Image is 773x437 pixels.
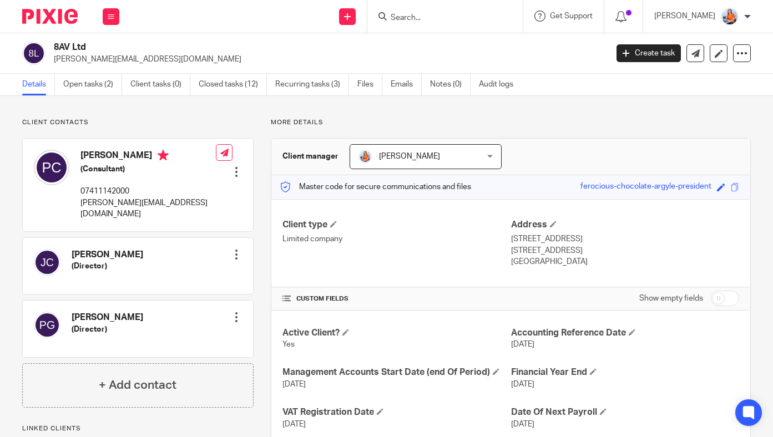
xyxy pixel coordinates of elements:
[282,151,338,162] h3: Client manager
[511,256,739,267] p: [GEOGRAPHIC_DATA]
[580,181,711,194] div: ferocious-chocolate-argyle-president
[22,118,254,127] p: Client contacts
[22,42,46,65] img: svg%3E
[271,118,751,127] p: More details
[379,153,440,160] span: [PERSON_NAME]
[22,74,55,95] a: Details
[654,11,715,22] p: [PERSON_NAME]
[282,406,511,418] h4: VAT Registration Date
[282,219,511,231] h4: Client type
[80,150,216,164] h4: [PERSON_NAME]
[80,164,216,175] h5: (Consultant)
[282,294,511,303] h4: CUSTOM FIELDS
[282,327,511,339] h4: Active Client?
[479,74,522,95] a: Audit logs
[34,249,60,276] img: svg%3E
[99,377,176,394] h4: + Add contact
[54,54,600,65] p: [PERSON_NAME][EMAIL_ADDRESS][DOMAIN_NAME]
[357,74,382,95] a: Files
[511,380,534,388] span: [DATE]
[639,293,703,304] label: Show empty fields
[72,324,143,335] h5: (Director)
[511,233,739,245] p: [STREET_ADDRESS]
[721,8,739,26] img: DSC08036.jpg
[511,327,739,339] h4: Accounting Reference Date
[275,74,349,95] a: Recurring tasks (3)
[72,261,143,272] h5: (Director)
[511,367,739,378] h4: Financial Year End
[282,380,306,388] span: [DATE]
[390,13,489,23] input: Search
[282,420,306,428] span: [DATE]
[34,312,60,338] img: svg%3E
[511,245,739,256] p: [STREET_ADDRESS]
[22,9,78,24] img: Pixie
[511,420,534,428] span: [DATE]
[130,74,190,95] a: Client tasks (0)
[391,74,422,95] a: Emails
[158,150,169,161] i: Primary
[617,44,681,62] a: Create task
[358,150,372,163] img: DSC08036.jpg
[22,424,254,433] p: Linked clients
[550,12,593,20] span: Get Support
[80,186,216,197] p: 07411142000
[72,312,143,323] h4: [PERSON_NAME]
[511,341,534,348] span: [DATE]
[511,406,739,418] h4: Date Of Next Payroll
[72,249,143,261] h4: [PERSON_NAME]
[282,341,295,348] span: Yes
[430,74,471,95] a: Notes (0)
[63,74,122,95] a: Open tasks (2)
[80,197,216,220] p: [PERSON_NAME][EMAIL_ADDRESS][DOMAIN_NAME]
[199,74,267,95] a: Closed tasks (12)
[54,42,491,53] h2: 8AV Ltd
[280,181,471,192] p: Master code for secure communications and files
[34,150,69,185] img: svg%3E
[511,219,739,231] h4: Address
[282,233,511,245] p: Limited company
[282,367,511,378] h4: Management Accounts Start Date (end Of Period)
